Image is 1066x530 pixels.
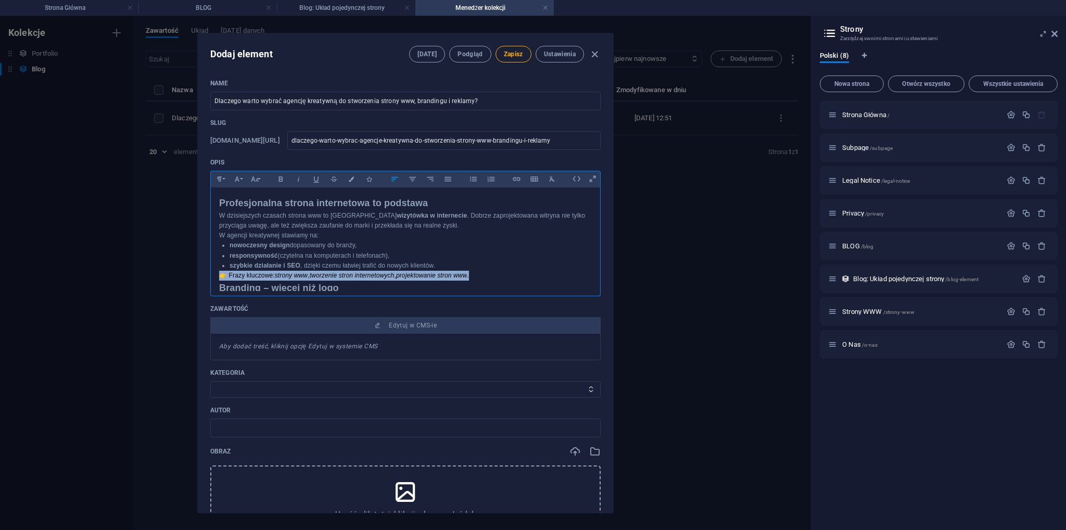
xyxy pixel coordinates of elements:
[483,172,499,186] button: Ordered List
[422,172,438,186] button: Align Right
[417,50,437,58] span: [DATE]
[211,172,227,186] button: Paragraph Format
[861,244,874,249] span: /blog
[865,211,884,217] span: /privacy
[246,172,263,186] button: Font Size
[839,243,1001,249] div: BLOG/blog
[840,24,1058,34] h2: Strony
[219,211,592,241] p: W dzisiejszych czasach strona www to [GEOGRAPHIC_DATA] . Dobrze zaprojektowana witryna nie tylko ...
[1037,176,1046,185] div: Usuń
[230,252,278,259] strong: responsywność
[210,119,601,127] p: Slug
[210,317,601,334] button: Edytuj w CMS-ie
[308,172,324,186] button: Underline (Ctrl+U)
[842,111,890,119] span: Strona Główna
[820,52,1058,71] div: Zakładki językowe
[396,272,467,279] em: projektowanie stron www
[839,111,1001,118] div: Strona Główna/
[504,50,523,58] span: Zapisz
[853,275,979,283] span: Blog: Układ pojedynczej strony
[1037,274,1046,283] div: Usuń
[1007,209,1016,218] div: Ustawienia
[210,406,601,414] p: Autor
[458,50,483,58] span: Podgląd
[397,212,467,219] strong: wizytówka w internecie
[449,46,491,62] button: Podgląd
[210,447,231,456] p: Obraz
[1037,242,1046,250] div: Usuń
[230,261,592,271] p: , dzięki czemu łatwiej trafić do nowych klientów.
[881,178,910,184] span: /legal-notice
[210,79,601,87] p: Name
[465,172,481,186] button: Unordered List
[508,172,525,186] button: Insert Link
[842,308,915,316] span: Strony WWW
[210,134,280,147] h6: [DOMAIN_NAME][URL]
[893,81,960,87] span: Otwórz wszystko
[343,172,360,186] button: Colors
[409,46,445,62] button: [DATE]
[439,172,456,186] button: Align Justify
[1022,274,1031,283] div: Ustawienia
[888,75,965,92] button: Otwórz wszystko
[887,112,890,118] span: /
[1007,340,1016,349] div: Ustawienia
[850,275,1017,282] div: Blog: Układ pojedynczej strony/blog-element
[1007,242,1016,250] div: Ustawienia
[230,242,290,249] strong: nowoczesny design
[210,48,273,60] h2: Dodaj element
[1022,307,1031,316] div: Duplikuj
[589,446,601,457] i: Wybierz menedżera plików lub zdjęcia stockowe
[1037,209,1046,218] div: Usuń
[1022,176,1031,185] div: Duplikuj
[824,81,879,87] span: Nowa strona
[839,177,1001,184] div: Legal Notice/legal-notice
[415,2,554,14] h4: Menedżer kolekcji
[210,305,601,313] p: Zawartość
[870,145,893,151] span: /subpage
[820,49,849,64] span: Polski (8)
[842,209,884,217] span: Kliknij, aby otworzyć stronę
[945,276,979,282] span: /blog-element
[219,343,377,350] em: Aby dodać treść, kliknij opcję Edytuj w systemie CMS
[536,46,584,62] button: Ustawienia
[1022,110,1031,119] div: Duplikuj
[210,158,601,167] p: Opis
[272,172,289,186] button: Bold (Ctrl+B)
[277,2,415,14] h4: Blog: Układ pojedynczej strony
[1037,143,1046,152] div: Usuń
[496,46,531,62] button: Zapisz
[543,172,560,186] button: Clear Formatting
[210,369,601,377] p: Kategoria
[310,272,395,279] em: tworzenie stron internetowych
[325,172,342,186] button: Strikethrough
[219,196,592,211] h2: Profesjonalna strona internetowa to podstawa
[1022,209,1031,218] div: Duplikuj
[1007,110,1016,119] div: Ustawienia
[1037,307,1046,316] div: Usuń
[290,172,307,186] button: Italic (Ctrl+I)
[1022,242,1031,250] div: Duplikuj
[1007,143,1016,152] div: Ustawienia
[219,271,592,281] p: 👉 Frazy kluczowe: , , .
[862,342,878,348] span: /o-nas
[973,81,1053,87] span: Wszystkie ustawienia
[840,34,1037,43] h3: Zarządzaj swoimi stronami i ustawieniami
[820,75,884,92] button: Nowa strona
[389,321,437,330] span: Edytuj w CMS-ie
[526,172,542,186] button: Insert Table
[1037,110,1046,119] div: Strony startowej nie można usunąć
[361,172,377,186] button: Icons
[219,281,592,296] h2: Branding – więcej niż logo
[839,210,1001,217] div: Privacy/privacy
[404,172,421,186] button: Align Center
[839,308,1001,315] div: Strony WWW/strony-www
[1007,176,1016,185] div: Ustawienia
[842,176,910,184] span: Legal Notice
[335,509,476,520] p: Upuść plik tutaj, kliknij, aby przesłać lub
[842,242,873,250] span: BLOG
[138,2,277,14] h4: BLOG
[230,262,300,269] strong: szybkie działanie i SEO
[842,340,878,348] span: Kliknij, aby otworzyć stronę
[1022,340,1031,349] div: Duplikuj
